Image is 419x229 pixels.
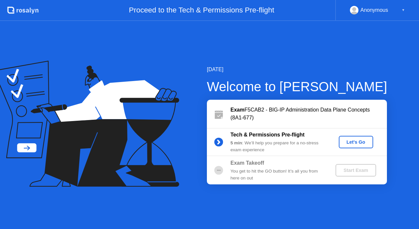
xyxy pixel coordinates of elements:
button: Start Exam [336,164,376,177]
div: Start Exam [338,168,373,173]
b: Tech & Permissions Pre-flight [230,132,304,137]
b: Exam Takeoff [230,160,264,166]
div: F5CAB2 - BIG-IP Administration Data Plane Concepts (8A1-677) [230,106,387,122]
div: You get to hit the GO button! It’s all you from here on out [230,168,325,181]
div: Welcome to [PERSON_NAME] [207,77,387,96]
div: : We’ll help you prepare for a no-stress exam experience [230,140,325,153]
div: [DATE] [207,66,387,73]
b: 5 min [230,140,242,145]
button: Let's Go [339,136,373,148]
div: Anonymous [360,6,388,14]
div: ▼ [402,6,405,14]
b: Exam [230,107,245,113]
div: Let's Go [341,139,371,145]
